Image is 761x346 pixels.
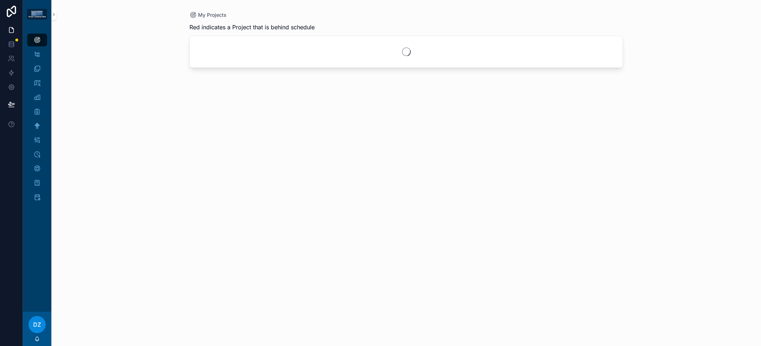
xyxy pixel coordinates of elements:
[33,320,41,329] span: DZ
[27,9,47,20] img: App logo
[189,11,227,19] a: My Projects
[23,29,51,213] div: scrollable content
[189,23,315,31] span: Red indicates a Project that is behind schedule
[198,11,227,19] span: My Projects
